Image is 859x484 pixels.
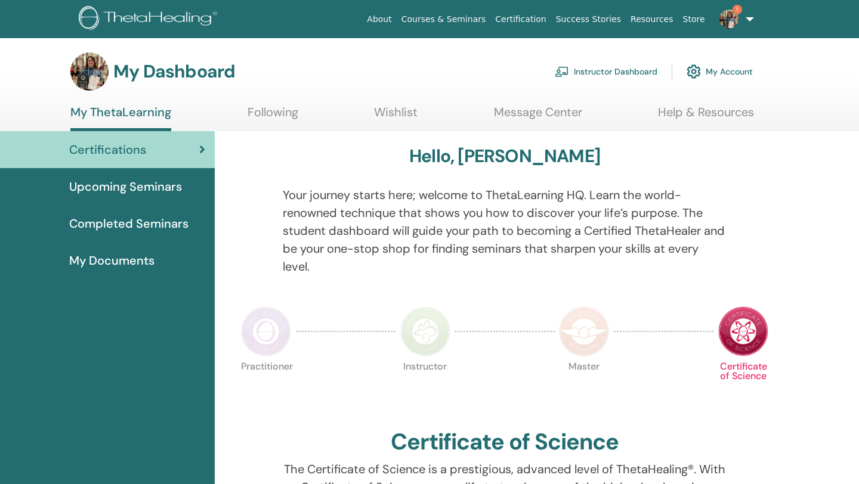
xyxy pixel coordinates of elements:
[559,362,609,412] p: Master
[718,306,768,356] img: Certificate of Science
[687,58,753,85] a: My Account
[69,215,189,232] span: Completed Seminars
[733,5,742,14] span: 1
[718,362,768,412] p: Certificate of Science
[400,362,450,412] p: Instructor
[678,8,710,30] a: Store
[69,141,146,159] span: Certifications
[555,66,569,77] img: chalkboard-teacher.svg
[362,8,396,30] a: About
[719,10,739,29] img: default.jpg
[69,178,182,196] span: Upcoming Seminars
[397,8,491,30] a: Courses & Seminars
[248,105,298,128] a: Following
[241,362,291,412] p: Practitioner
[241,306,291,356] img: Practitioner
[374,105,418,128] a: Wishlist
[400,306,450,356] img: Instructor
[70,52,109,91] img: default.jpg
[494,105,582,128] a: Message Center
[551,8,626,30] a: Success Stories
[79,6,221,33] img: logo.png
[559,306,609,356] img: Master
[687,61,701,82] img: cog.svg
[70,105,171,131] a: My ThetaLearning
[658,105,754,128] a: Help & Resources
[113,61,235,82] h3: My Dashboard
[69,252,155,269] span: My Documents
[391,429,619,456] h2: Certificate of Science
[409,145,600,167] h3: Hello, [PERSON_NAME]
[626,8,678,30] a: Resources
[555,58,657,85] a: Instructor Dashboard
[490,8,551,30] a: Certification
[283,186,727,275] p: Your journey starts here; welcome to ThetaLearning HQ. Learn the world-renowned technique that sh...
